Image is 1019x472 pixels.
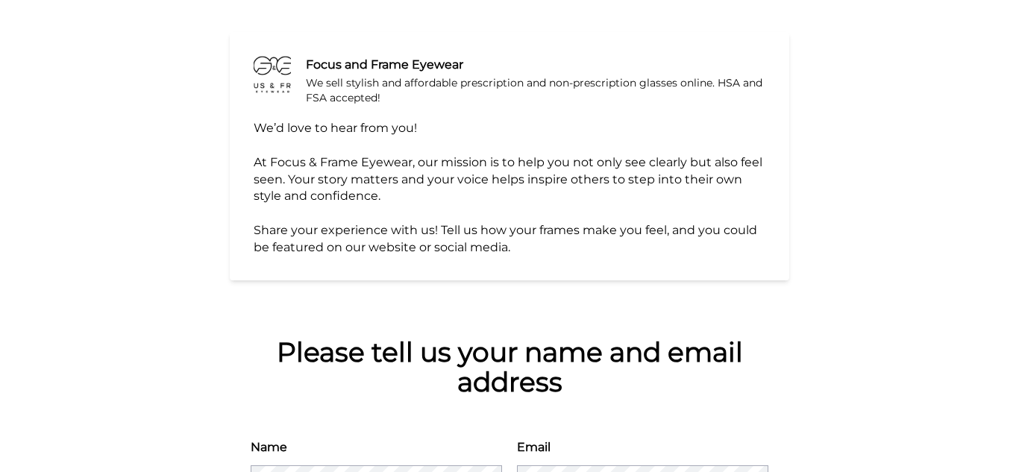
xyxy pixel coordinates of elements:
div: Please tell us your name and email address [251,337,768,397]
span: Share your experience with us! Tell us how your frames make you feel, and you could be featured o... [254,223,760,254]
div: Focus and Frame Eyewear [306,56,765,74]
span: We’d love to hear from you! [254,121,417,135]
label: Name [251,438,287,456]
img: We sell stylish and affordable prescription and non-prescription glasses online. HSA and FSA acce... [254,56,291,93]
label: Email [517,438,551,456]
span: At Focus & Frame Eyewear, our mission is to help you not only see clearly but also feel seen. You... [254,155,765,204]
div: We sell stylish and affordable prescription and non-prescription glasses online. HSA and FSA acce... [306,75,765,105]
